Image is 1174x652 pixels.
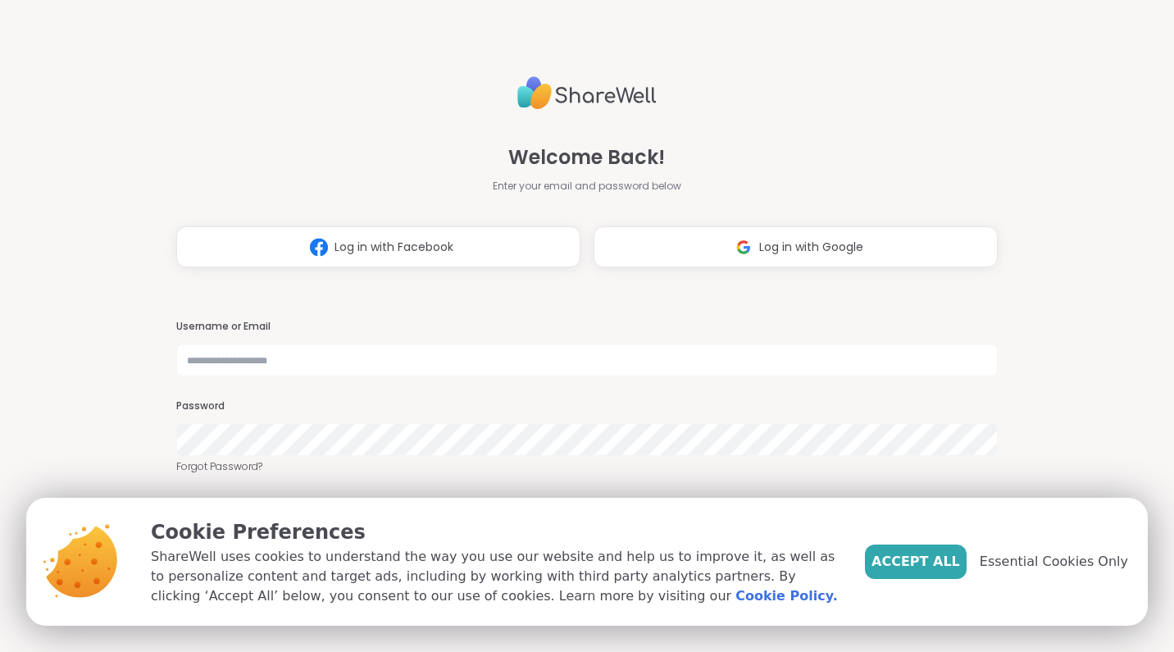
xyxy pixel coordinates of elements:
button: Log in with Google [594,226,998,267]
button: Accept All [865,545,967,579]
img: ShareWell Logo [517,70,657,116]
span: Log in with Facebook [334,239,453,256]
span: Essential Cookies Only [980,552,1128,572]
span: Welcome Back! [508,143,665,172]
a: Forgot Password? [176,459,998,474]
h3: Username or Email [176,320,998,334]
button: Log in with Facebook [176,226,580,267]
span: Accept All [871,552,960,572]
img: ShareWell Logomark [303,232,334,262]
a: Cookie Policy. [735,586,837,606]
span: Log in with Google [759,239,863,256]
img: ShareWell Logomark [728,232,759,262]
p: Cookie Preferences [151,517,839,547]
span: Enter your email and password below [493,179,681,194]
h3: Password [176,399,998,413]
p: ShareWell uses cookies to understand the way you use our website and help us to improve it, as we... [151,547,839,606]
